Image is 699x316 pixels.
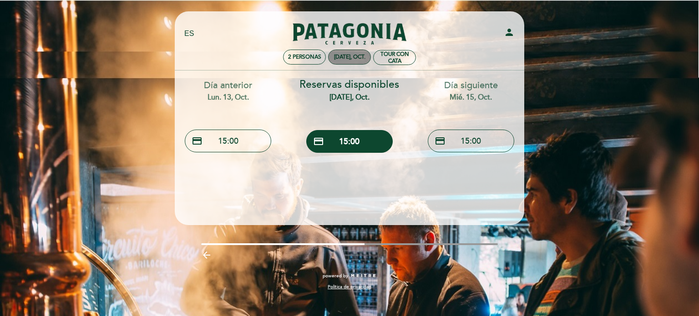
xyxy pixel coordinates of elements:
div: [DATE], oct. [296,92,404,103]
a: Política de privacidad [328,284,371,290]
button: person [504,27,515,41]
a: Experiencia Tour Cervecero [293,21,406,46]
span: credit_card [192,135,203,146]
span: credit_card [435,135,446,146]
div: Día siguiente [417,79,525,102]
button: credit_card 15:00 [428,130,514,152]
img: MEITRE [350,274,376,278]
i: arrow_backward [201,250,212,261]
a: powered by [323,273,376,279]
button: credit_card 15:00 [185,130,271,152]
div: Tour con cata [374,51,415,65]
div: lun. 13, oct. [174,92,282,103]
div: [DATE], oct. [334,54,365,60]
div: Reservas disponibles [296,77,404,103]
button: credit_card 15:00 [306,130,393,153]
span: powered by [323,273,348,279]
span: credit_card [313,136,324,147]
div: Día anterior [174,79,282,102]
i: person [504,27,515,38]
div: mié. 15, oct. [417,92,525,103]
span: 2 personas [288,54,321,60]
